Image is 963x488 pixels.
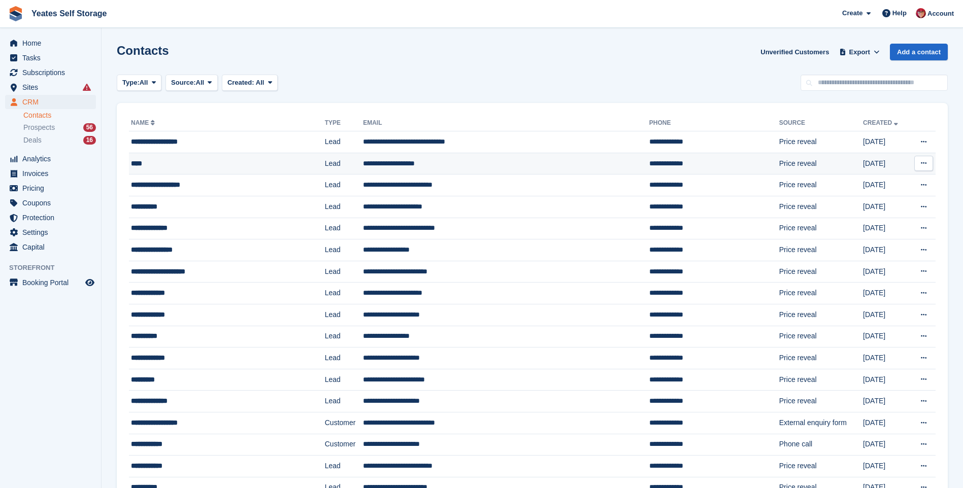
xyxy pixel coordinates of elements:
a: menu [5,275,96,290]
img: stora-icon-8386f47178a22dfd0bd8f6a31ec36ba5ce8667c1dd55bd0f319d3a0aa187defe.svg [8,6,23,21]
td: [DATE] [863,175,909,196]
span: Type: [122,78,140,88]
td: [DATE] [863,434,909,456]
td: Lead [325,218,363,239]
a: Preview store [84,276,96,289]
td: Price reveal [779,391,863,412]
td: Phone call [779,434,863,456]
th: Email [363,115,649,131]
td: Price reveal [779,153,863,175]
td: [DATE] [863,218,909,239]
span: Analytics [22,152,83,166]
span: Booking Portal [22,275,83,290]
td: Lead [325,153,363,175]
span: Home [22,36,83,50]
img: Wendie Tanner [916,8,926,18]
span: Deals [23,135,42,145]
span: All [140,78,148,88]
td: [DATE] [863,391,909,412]
span: Protection [22,211,83,225]
i: Smart entry sync failures have occurred [83,83,91,91]
td: [DATE] [863,261,909,283]
span: Account [927,9,954,19]
td: Lead [325,131,363,153]
td: Price reveal [779,369,863,391]
a: Unverified Customers [756,44,833,60]
td: Price reveal [779,218,863,239]
td: [DATE] [863,131,909,153]
a: Contacts [23,111,96,120]
td: Price reveal [779,347,863,369]
span: Prospects [23,123,55,132]
a: Created [863,119,900,126]
td: Price reveal [779,239,863,261]
span: Coupons [22,196,83,210]
h1: Contacts [117,44,169,57]
td: Lead [325,283,363,304]
span: Export [849,47,870,57]
span: CRM [22,95,83,109]
td: Price reveal [779,326,863,347]
td: Price reveal [779,304,863,326]
a: Deals 16 [23,135,96,146]
span: Storefront [9,263,101,273]
span: Invoices [22,166,83,181]
a: Name [131,119,157,126]
td: Price reveal [779,456,863,477]
div: 16 [83,136,96,145]
a: menu [5,152,96,166]
span: Settings [22,225,83,239]
span: Help [892,8,907,18]
button: Export [837,44,882,60]
a: menu [5,166,96,181]
a: Prospects 56 [23,122,96,133]
td: Lead [325,456,363,477]
a: menu [5,196,96,210]
td: Price reveal [779,283,863,304]
span: All [256,79,264,86]
a: menu [5,80,96,94]
button: Source: All [165,75,218,91]
a: menu [5,65,96,80]
td: Lead [325,261,363,283]
a: menu [5,225,96,239]
td: Lead [325,391,363,412]
td: [DATE] [863,153,909,175]
span: Sites [22,80,83,94]
td: [DATE] [863,304,909,326]
td: [DATE] [863,239,909,261]
td: [DATE] [863,347,909,369]
td: [DATE] [863,369,909,391]
span: Created: [227,79,254,86]
span: Tasks [22,51,83,65]
td: Lead [325,304,363,326]
td: Lead [325,369,363,391]
button: Type: All [117,75,161,91]
td: Lead [325,326,363,347]
th: Source [779,115,863,131]
td: [DATE] [863,412,909,434]
td: Customer [325,434,363,456]
th: Phone [649,115,779,131]
th: Type [325,115,363,131]
td: [DATE] [863,283,909,304]
td: Lead [325,196,363,218]
span: Create [842,8,862,18]
td: Lead [325,175,363,196]
a: menu [5,211,96,225]
td: External enquiry form [779,412,863,434]
a: menu [5,95,96,109]
td: Lead [325,347,363,369]
td: Price reveal [779,131,863,153]
span: Source: [171,78,195,88]
a: Add a contact [890,44,948,60]
span: Capital [22,240,83,254]
td: Price reveal [779,175,863,196]
button: Created: All [222,75,278,91]
div: 56 [83,123,96,132]
a: menu [5,240,96,254]
a: menu [5,181,96,195]
a: menu [5,51,96,65]
a: menu [5,36,96,50]
td: Lead [325,239,363,261]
